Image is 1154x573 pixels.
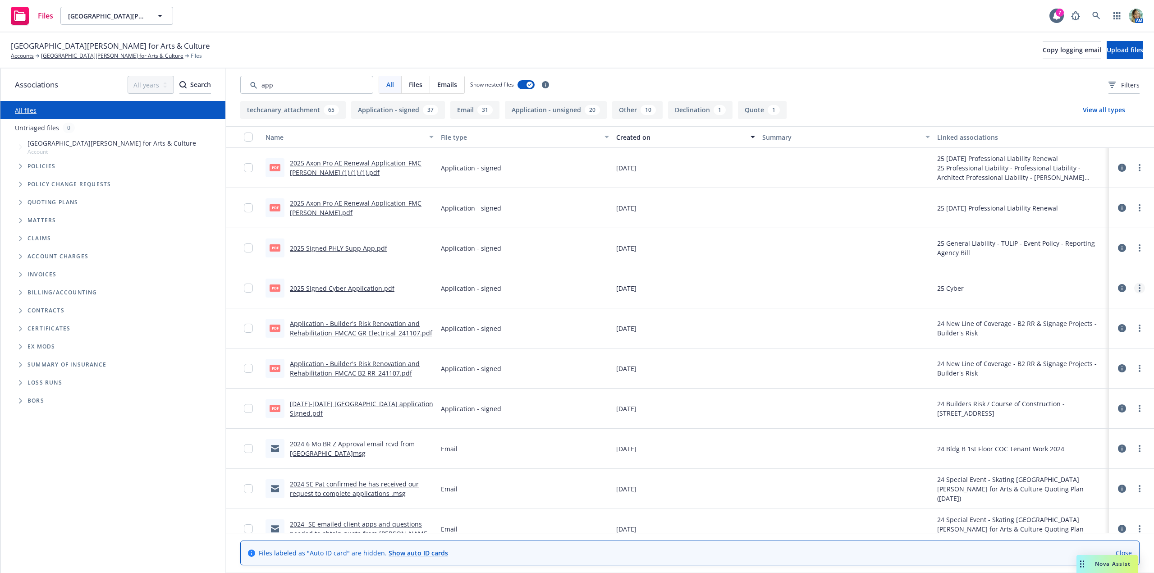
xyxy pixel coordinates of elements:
a: more [1134,323,1145,334]
span: Loss Runs [27,380,62,385]
span: Policy change requests [27,182,111,187]
span: Copy logging email [1043,46,1101,54]
div: 25 [DATE] Professional Liability Renewal [937,203,1058,213]
span: [DATE] [616,364,637,373]
div: 24 New Line of Coverage - B2 RR & Signage Projects - Builder's Risk [937,319,1105,338]
div: Created on [616,133,745,142]
div: Linked associations [937,133,1105,142]
input: Toggle Row Selected [244,163,253,172]
a: Report a Bug [1067,7,1085,25]
span: [GEOGRAPHIC_DATA][PERSON_NAME] for Arts & Culture [68,11,146,21]
button: Created on [613,126,759,148]
a: 2025 Axon Pro AE Renewal Application_FMC [PERSON_NAME].pdf [290,199,421,217]
span: Show nested files [470,81,514,88]
input: Toggle Row Selected [244,284,253,293]
span: pdf [270,244,280,251]
span: [DATE] [616,444,637,454]
div: 65 [324,105,339,115]
button: SearchSearch [179,76,211,94]
button: Linked associations [934,126,1109,148]
input: Toggle Row Selected [244,324,253,333]
a: 2025 Signed PHLY Supp App.pdf [290,244,387,252]
div: 24 New Line of Coverage - B2 RR & Signage Projects - Builder's Risk [937,359,1105,378]
button: Application - signed [351,101,445,119]
a: Show auto ID cards [389,549,448,557]
a: Application - Builder's Risk Renovation and Rehabilitation_FMCAC B2 RR_241107.pdf [290,359,420,377]
a: 2024- SE emailed client apps and questions needed to obtain quote from [PERSON_NAME] Financial.msg [290,520,430,547]
span: [DATE] [616,284,637,293]
span: pdf [270,204,280,211]
input: Toggle Row Selected [244,524,253,533]
span: Claims [27,236,51,241]
span: Email [441,524,458,534]
span: pdf [270,164,280,171]
span: BORs [27,398,44,403]
span: Emails [437,80,457,89]
a: Switch app [1108,7,1126,25]
a: more [1134,523,1145,534]
div: Search [179,76,211,93]
input: Toggle Row Selected [244,484,253,493]
span: [DATE] [616,524,637,534]
div: 0 [63,123,75,133]
a: Application - Builder's Risk Renovation and Rehabilitation_FMCAC GR Electrical_241107.pdf [290,319,432,337]
div: 1 [768,105,780,115]
a: more [1134,403,1145,414]
span: Application - signed [441,203,501,213]
span: Filters [1108,80,1140,90]
input: Search by keyword... [240,76,373,94]
button: File type [437,126,613,148]
div: 7 [1056,9,1064,17]
span: Associations [15,79,58,91]
span: Files [191,52,202,60]
span: Application - signed [441,284,501,293]
span: Quoting plans [27,200,78,205]
div: Folder Tree Example [0,284,225,410]
a: more [1134,483,1145,494]
div: Name [266,133,424,142]
div: 24 Special Event - Skating [GEOGRAPHIC_DATA][PERSON_NAME] for Arts & Culture Quoting Plan ([DATE]) [937,475,1105,503]
span: Account [27,148,196,156]
span: Summary of insurance [27,362,106,367]
a: more [1134,363,1145,374]
button: [GEOGRAPHIC_DATA][PERSON_NAME] for Arts & Culture [60,7,173,25]
button: Upload files [1107,41,1143,59]
div: Drag to move [1076,555,1088,573]
span: Ex Mods [27,344,55,349]
a: 2024 SE Pat confirmed he has received our request to complete applications .msg [290,480,419,498]
div: 10 [641,105,656,115]
button: Copy logging email [1043,41,1101,59]
button: Declination [668,101,733,119]
span: Contracts [27,308,64,313]
input: Toggle Row Selected [244,404,253,413]
span: Filters [1121,80,1140,90]
span: pdf [270,405,280,412]
a: more [1134,243,1145,253]
button: Filters [1108,76,1140,94]
button: techcanary_attachment [240,101,346,119]
span: Files labeled as "Auto ID card" are hidden. [259,548,448,558]
span: Matters [27,218,56,223]
span: [DATE] [616,404,637,413]
div: Tree Example [0,137,225,284]
img: photo [1129,9,1143,23]
button: Name [262,126,437,148]
span: [DATE] [616,324,637,333]
input: Toggle Row Selected [244,243,253,252]
div: 37 [423,105,438,115]
div: 25 General Liability - TULIP - Event Policy - Reporting Agency Bill [937,238,1105,257]
button: View all types [1068,101,1140,119]
div: File type [441,133,599,142]
a: Accounts [11,52,34,60]
span: pdf [270,325,280,331]
a: [DATE]-[DATE] [GEOGRAPHIC_DATA] application Signed.pdf [290,399,433,417]
a: Files [7,3,57,28]
a: 2024 6 Mo BR Z Approval email rcvd from [GEOGRAPHIC_DATA]msg [290,440,415,458]
input: Toggle Row Selected [244,203,253,212]
span: [DATE] [616,243,637,253]
span: Certificates [27,326,70,331]
span: [DATE] [616,163,637,173]
span: Application - signed [441,404,501,413]
div: 25 [DATE] Professional Liability Renewal [937,154,1105,163]
a: Search [1087,7,1105,25]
